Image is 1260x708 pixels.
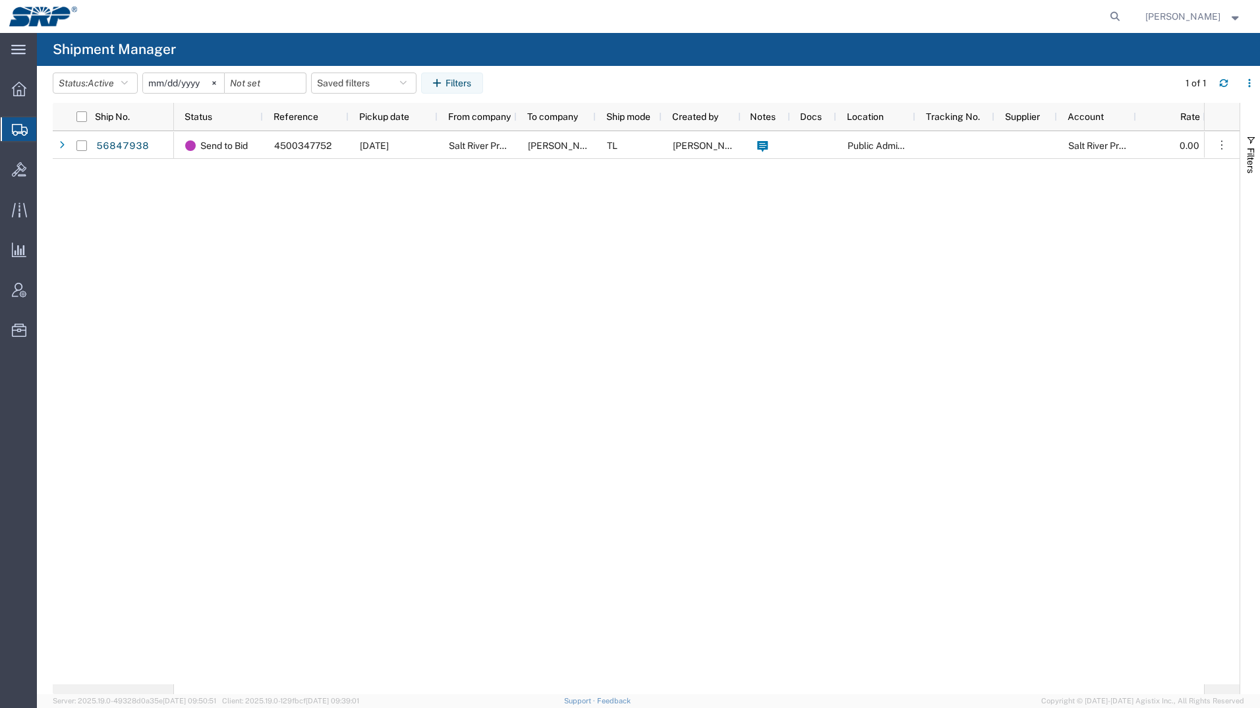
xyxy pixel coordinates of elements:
span: 0.00 [1180,140,1199,151]
button: Status:Active [53,73,138,94]
div: 1 of 1 [1186,76,1209,90]
button: Saved filters [311,73,416,94]
span: Docs [800,111,822,122]
span: Tracking No. [926,111,980,122]
span: 4500347752 [274,140,331,151]
span: Ed Simmons [1145,9,1220,24]
span: [DATE] 09:50:51 [163,697,216,705]
input: Not set [225,73,306,93]
button: [PERSON_NAME] [1145,9,1242,24]
span: Reference [273,111,318,122]
input: Not set [143,73,224,93]
span: 09/19/2025 [360,140,389,151]
a: 56847938 [96,136,150,157]
span: Ship No. [95,111,130,122]
h4: Shipment Manager [53,33,176,66]
span: [DATE] 09:39:01 [306,697,359,705]
span: Pickup date [359,111,409,122]
span: From company [448,111,511,122]
span: Created by [672,111,718,122]
span: Rate [1147,111,1200,122]
span: Client: 2025.19.0-129fbcf [222,697,359,705]
span: Marissa Camacho [673,140,748,151]
span: Account [1068,111,1104,122]
a: Support [564,697,597,705]
button: Filters [421,73,483,94]
span: Server: 2025.19.0-49328d0a35e [53,697,216,705]
span: Filters [1246,148,1256,173]
span: Notes [750,111,776,122]
span: TL [607,140,617,151]
span: Copyright © [DATE]-[DATE] Agistix Inc., All Rights Reserved [1041,695,1244,707]
span: Active [88,78,114,88]
span: Send to Bid [200,132,248,160]
span: To company [527,111,578,122]
span: Salt River Project [1068,140,1141,151]
span: Location [847,111,884,122]
span: Supplier [1005,111,1040,122]
span: Ship mode [606,111,650,122]
span: Salt River Project [449,140,521,151]
span: Bradley's Inc [528,140,618,151]
span: Status [185,111,212,122]
img: logo [9,7,77,26]
a: Feedback [597,697,631,705]
span: Public Administration Buidling [847,140,973,151]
